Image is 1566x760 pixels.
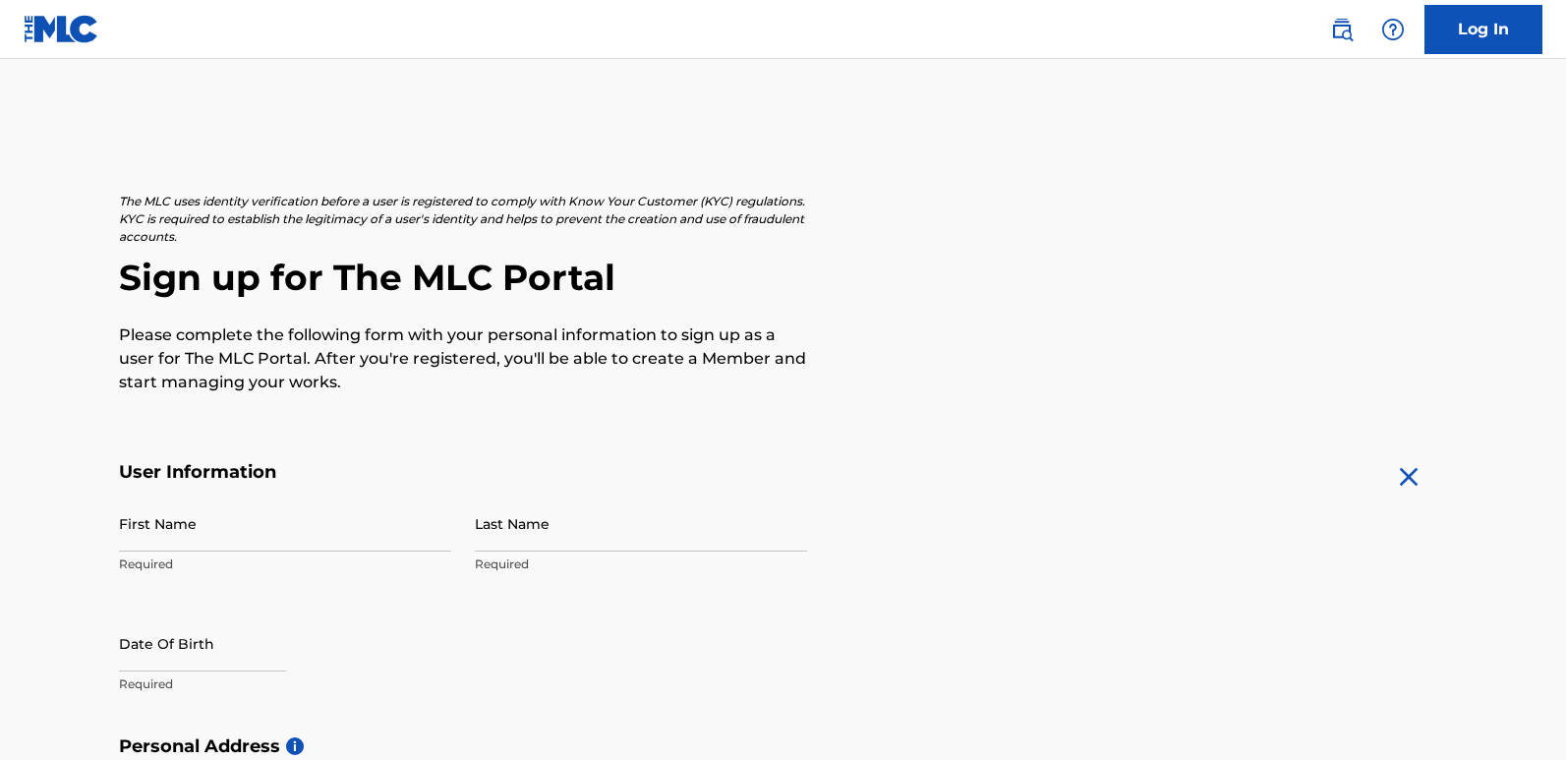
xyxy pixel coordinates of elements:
[119,256,1448,300] h2: Sign up for The MLC Portal
[119,461,807,484] h5: User Information
[119,193,807,246] p: The MLC uses identity verification before a user is registered to comply with Know Your Customer ...
[119,555,451,573] p: Required
[286,737,304,755] span: i
[119,323,807,394] p: Please complete the following form with your personal information to sign up as a user for The ML...
[24,15,99,43] img: MLC Logo
[1381,18,1405,41] img: help
[1424,5,1542,54] a: Log In
[1330,18,1354,41] img: search
[475,555,807,573] p: Required
[1373,10,1413,49] div: Help
[1322,10,1362,49] a: Public Search
[119,675,451,693] p: Required
[119,735,1448,758] h5: Personal Address
[1393,461,1424,493] img: close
